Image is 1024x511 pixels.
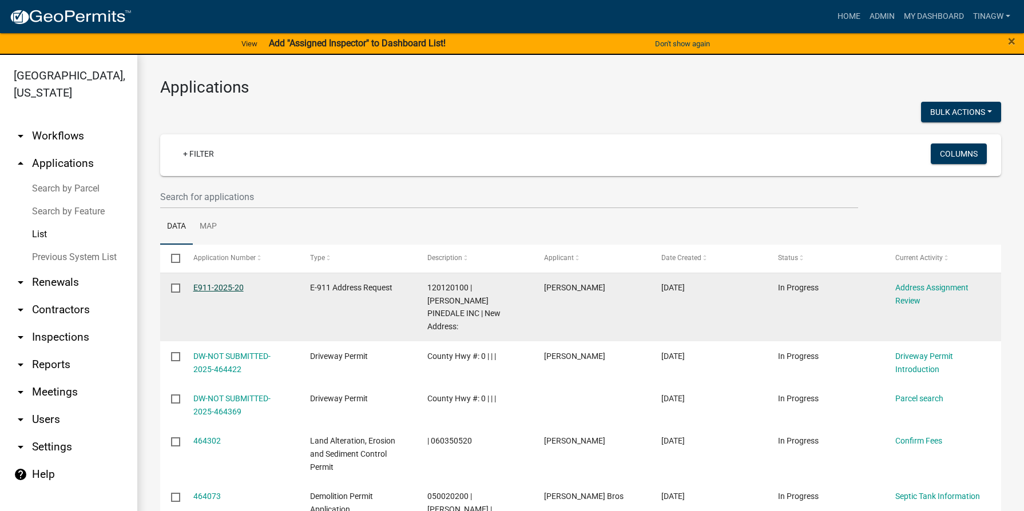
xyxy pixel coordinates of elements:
button: Columns [931,143,987,164]
a: Home [833,6,865,27]
span: 08/15/2025 [661,394,685,403]
span: Description [427,254,462,262]
span: 08/15/2025 [661,283,685,292]
datatable-header-cell: Application Number [182,245,299,272]
datatable-header-cell: Select [160,245,182,272]
datatable-header-cell: Applicant [533,245,650,272]
span: Current Activity [895,254,943,262]
i: arrow_drop_down [14,440,27,454]
span: County Hwy #: 0 | | | [427,352,496,361]
datatable-header-cell: Type [299,245,416,272]
span: E-911 Address Request [310,283,392,292]
a: 464073 [193,492,221,501]
a: Data [160,209,193,245]
a: Driveway Permit Introduction [895,352,953,374]
span: 08/15/2025 [661,436,685,445]
span: | 060350520 [427,436,472,445]
i: arrow_drop_down [14,276,27,289]
span: Driveway Permit [310,352,368,361]
a: 464302 [193,436,221,445]
datatable-header-cell: Date Created [650,245,767,272]
span: In Progress [778,283,819,292]
i: arrow_drop_down [14,358,27,372]
span: Application Number [193,254,256,262]
span: Amy Woldt [544,283,605,292]
a: My Dashboard [899,6,969,27]
a: Admin [865,6,899,27]
datatable-header-cell: Status [767,245,884,272]
span: 08/14/2025 [661,492,685,501]
button: Don't show again [650,34,715,53]
i: arrow_drop_down [14,413,27,426]
button: Close [1008,34,1015,48]
span: × [1008,33,1015,49]
span: Land Alteration, Erosion and Sediment Control Permit [310,436,395,472]
span: Jim Kollar [544,352,605,361]
a: E911-2025-20 [193,283,244,292]
i: arrow_drop_down [14,330,27,344]
span: Driveway Permit [310,394,368,403]
span: Type [310,254,325,262]
a: Address Assignment Review [895,283,969,305]
span: 08/15/2025 [661,352,685,361]
a: Map [193,209,224,245]
a: Parcel search [895,394,943,403]
span: James Bros [544,492,624,501]
h3: Applications [160,78,1001,97]
i: arrow_drop_up [14,157,27,170]
a: View [237,34,262,53]
i: arrow_drop_down [14,303,27,317]
a: TinaGW [969,6,1015,27]
span: Status [778,254,798,262]
datatable-header-cell: Current Activity [884,245,1001,272]
span: In Progress [778,394,819,403]
button: Bulk Actions [921,102,1001,122]
span: In Progress [778,492,819,501]
span: County Hwy #: 0 | | | [427,394,496,403]
input: Search for applications [160,185,858,209]
i: help [14,468,27,481]
strong: Add "Assigned Inspector" to Dashboard List! [269,38,446,49]
a: Septic Tank Information [895,492,980,501]
a: DW-NOT SUBMITTED-2025-464369 [193,394,271,416]
i: arrow_drop_down [14,385,27,399]
span: LeAnn Erickson [544,436,605,445]
span: 120120100 | ZIMMERMAN PINEDALE INC | New Address: [427,283,501,331]
a: + Filter [174,143,223,164]
a: DW-NOT SUBMITTED-2025-464422 [193,352,271,374]
span: Applicant [544,254,574,262]
i: arrow_drop_down [14,129,27,143]
span: In Progress [778,352,819,361]
a: Confirm Fees [895,436,942,445]
span: In Progress [778,436,819,445]
datatable-header-cell: Description [416,245,533,272]
span: Date Created [661,254,701,262]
